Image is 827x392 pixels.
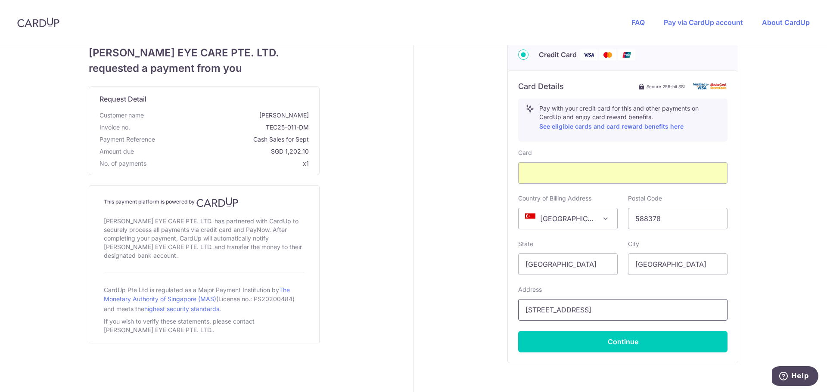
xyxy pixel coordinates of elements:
a: FAQ [631,18,645,27]
span: requested a payment from you [89,61,320,76]
img: Union Pay [618,49,635,60]
div: Credit Card Visa Mastercard Union Pay [518,49,728,60]
span: [PERSON_NAME] EYE CARE PTE. LTD. [89,45,320,61]
span: Amount due [99,147,134,156]
input: Example 123456 [628,208,728,229]
h4: This payment platform is powered by [104,197,305,207]
label: Postal Code [628,194,662,203]
iframe: Opens a widget where you can find more information [772,366,818,388]
img: Visa [580,49,597,60]
span: SGD 1,202.10 [137,147,309,156]
span: [PERSON_NAME] [147,111,309,120]
a: highest security standards [144,305,219,312]
img: CardUp [196,197,239,207]
img: Mastercard [599,49,616,60]
div: If you wish to verify these statements, please contact [PERSON_NAME] EYE CARE PTE. LTD.. [104,315,305,336]
span: Secure 256-bit SSL [647,83,686,90]
span: No. of payments [99,159,146,168]
label: Address [518,285,542,294]
span: Singapore [519,208,617,229]
label: City [628,240,639,248]
span: Invoice no. [99,123,130,132]
iframe: Secure card payment input frame [525,168,720,178]
div: CardUp Pte Ltd is regulated as a Major Payment Institution by (License no.: PS20200484) and meets... [104,283,305,315]
p: Pay with your credit card for this and other payments on CardUp and enjoy card reward benefits. [539,104,720,132]
a: See eligible cards and card reward benefits here [539,123,684,130]
span: translation missing: en.payment_reference [99,136,155,143]
span: Singapore [518,208,618,229]
span: Credit Card [539,49,577,60]
a: Pay via CardUp account [664,18,743,27]
label: State [518,240,533,248]
button: Continue [518,331,728,352]
span: translation missing: en.request_detail [99,95,146,103]
img: CardUp [17,17,59,28]
span: Cash Sales for Sept [159,135,309,144]
label: Country of Billing Address [518,194,591,203]
label: Card [518,148,532,157]
span: x1 [303,160,309,167]
a: About CardUp [762,18,810,27]
span: TEC25-011-DM [134,123,309,132]
h6: Card Details [518,81,564,92]
span: Customer name [99,111,144,120]
div: [PERSON_NAME] EYE CARE PTE. LTD. has partnered with CardUp to securely process all payments via c... [104,215,305,262]
img: card secure [693,83,728,90]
